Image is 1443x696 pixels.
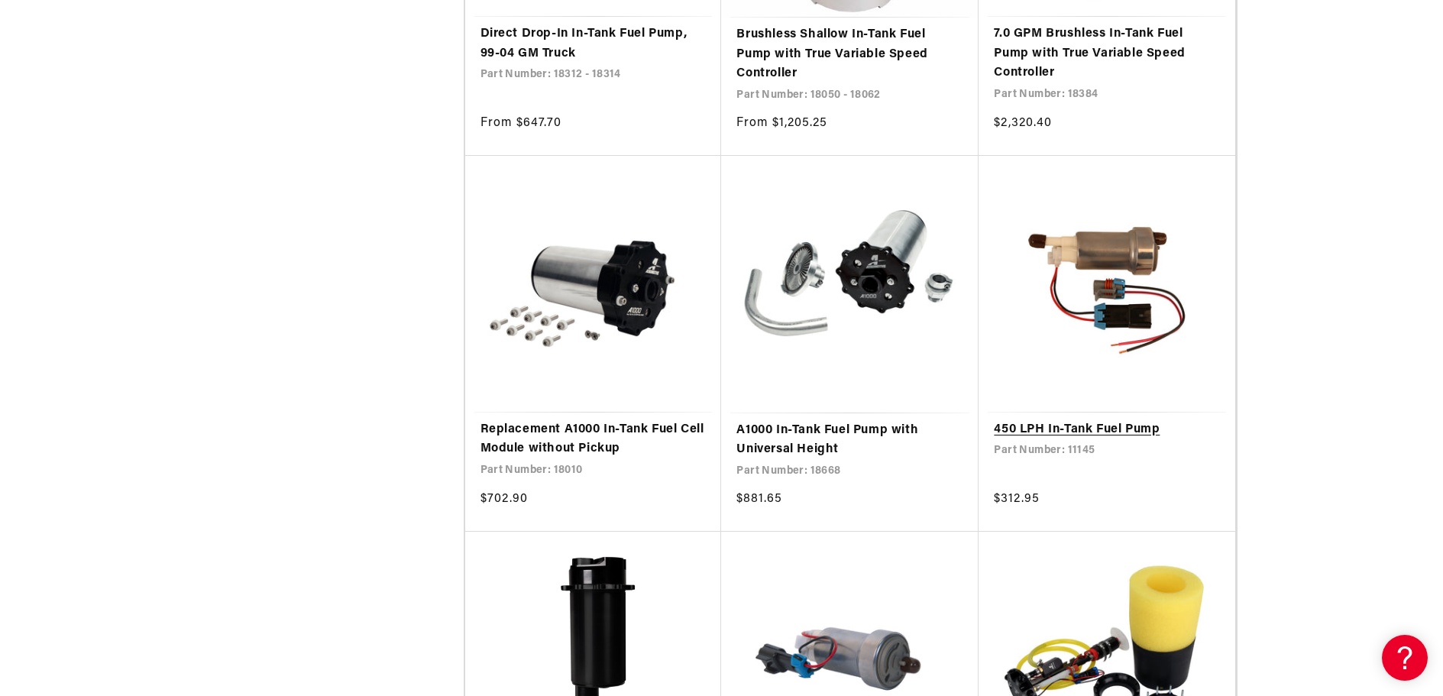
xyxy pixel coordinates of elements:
[994,420,1220,440] a: 450 LPH In-Tank Fuel Pump
[994,24,1220,83] a: 7.0 GPM Brushless In-Tank Fuel Pump with True Variable Speed Controller
[736,421,963,460] a: A1000 In-Tank Fuel Pump with Universal Height
[480,24,707,63] a: Direct Drop-In In-Tank Fuel Pump, 99-04 GM Truck
[736,25,963,84] a: Brushless Shallow In-Tank Fuel Pump with True Variable Speed Controller
[480,420,707,459] a: Replacement A1000 In-Tank Fuel Cell Module without Pickup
